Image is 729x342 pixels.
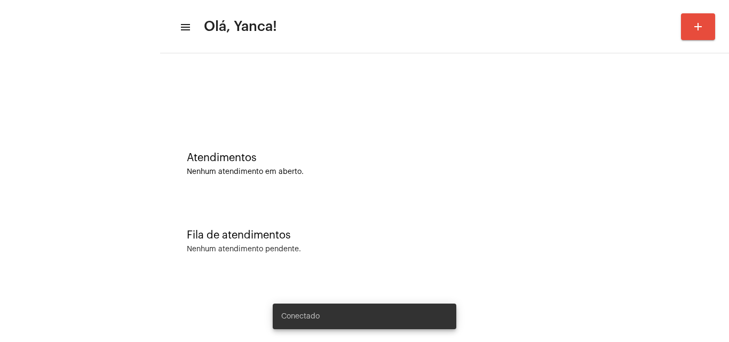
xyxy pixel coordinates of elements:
div: Nenhum atendimento em aberto. [187,168,702,176]
div: Atendimentos [187,152,702,164]
mat-icon: sidenav icon [179,21,190,34]
span: Conectado [281,311,320,322]
span: Olá, Yanca! [204,18,277,35]
div: Fila de atendimentos [187,229,702,241]
mat-icon: add [692,20,704,33]
div: Nenhum atendimento pendente. [187,245,301,253]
